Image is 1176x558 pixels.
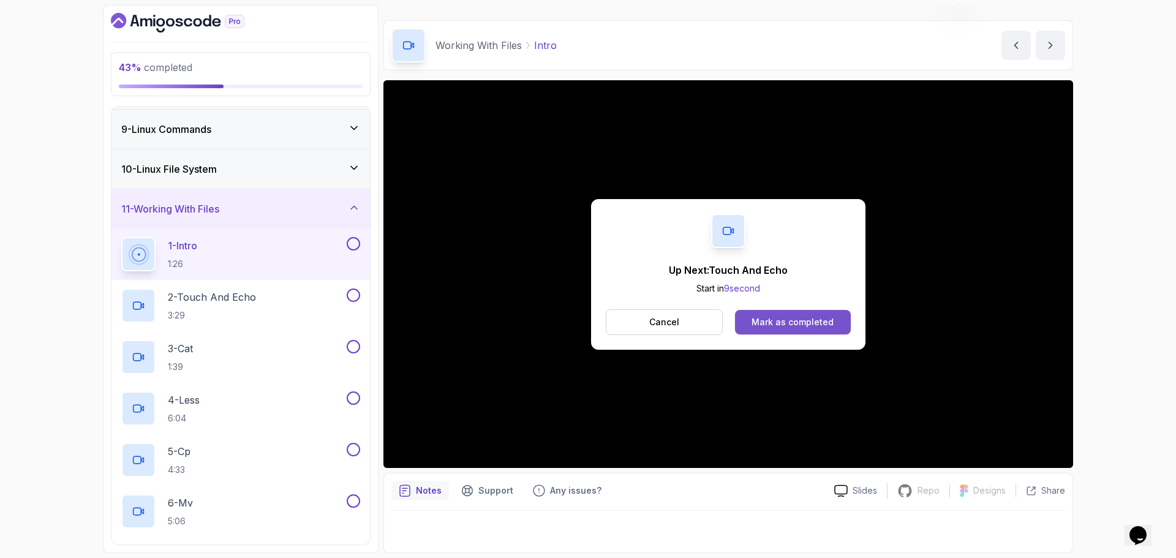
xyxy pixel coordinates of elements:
span: completed [119,61,192,74]
p: 3:29 [168,309,256,322]
a: Dashboard [111,13,273,32]
p: Slides [853,484,877,497]
p: 1:26 [168,258,197,270]
p: 4 - Less [168,393,200,407]
p: Repo [918,484,940,497]
h3: 11 - Working With Files [121,202,219,216]
p: Up Next: Touch And Echo [669,263,788,277]
p: 2 - Touch And Echo [168,290,256,304]
p: 6 - Mv [168,496,193,510]
button: 9-Linux Commands [111,110,370,149]
iframe: To enrich screen reader interactions, please activate Accessibility in Grammarly extension settings [383,80,1073,468]
p: 1:39 [168,361,193,373]
p: 4:33 [168,464,190,476]
button: 10-Linux File System [111,149,370,189]
p: Notes [416,484,442,497]
button: 11-Working With Files [111,189,370,228]
p: Working With Files [435,38,522,53]
p: Start in [669,282,788,295]
button: Mark as completed [735,310,851,334]
h3: 9 - Linux Commands [121,122,211,137]
button: Cancel [606,309,723,335]
button: Feedback button [526,481,609,500]
p: 5:06 [168,515,193,527]
p: Any issues? [550,484,601,497]
button: 1-Intro1:26 [121,237,360,271]
p: 3 - Cat [168,341,193,356]
span: 9 second [724,283,760,293]
button: notes button [391,481,449,500]
button: Share [1016,484,1065,497]
p: Designs [973,484,1006,497]
h3: 10 - Linux File System [121,162,217,176]
button: 3-Cat1:39 [121,340,360,374]
a: Slides [824,484,887,497]
button: previous content [1001,31,1031,60]
p: 6:04 [168,412,200,424]
p: Cancel [649,316,679,328]
span: 43 % [119,61,141,74]
div: Mark as completed [752,316,834,328]
button: Support button [454,481,521,500]
button: next content [1036,31,1065,60]
button: 4-Less6:04 [121,391,360,426]
button: 2-Touch And Echo3:29 [121,288,360,323]
button: 5-Cp4:33 [121,443,360,477]
iframe: To enrich screen reader interactions, please activate Accessibility in Grammarly extension settings [1125,509,1164,546]
p: 1 - Intro [168,238,197,253]
p: Share [1041,484,1065,497]
p: 5 - Cp [168,444,190,459]
button: 6-Mv5:06 [121,494,360,529]
p: Intro [534,38,557,53]
p: Support [478,484,513,497]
